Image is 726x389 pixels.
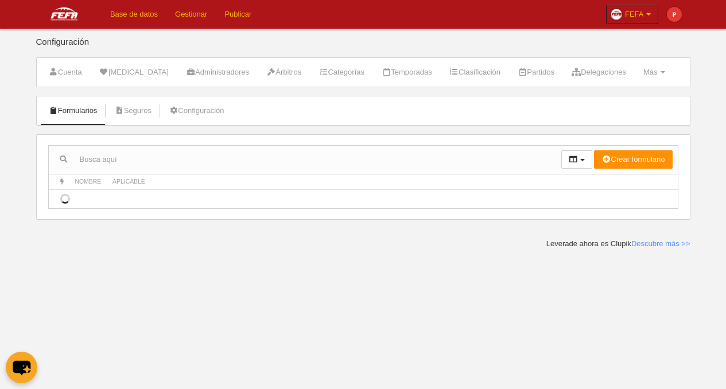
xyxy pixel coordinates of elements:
[443,64,507,81] a: Clasificación
[375,64,438,81] a: Temporadas
[42,102,104,119] a: Formularios
[637,64,671,81] a: Más
[260,64,308,81] a: Árbitros
[162,102,230,119] a: Configuración
[667,7,682,22] img: c2l6ZT0zMHgzMCZmcz05JnRleHQ9UCZiZz1lNTM5MzU%3D.png
[93,64,175,81] a: [MEDICAL_DATA]
[606,5,658,24] a: FEFA
[112,178,145,185] span: Aplicable
[565,64,632,81] a: Delegaciones
[511,64,561,81] a: Partidos
[75,178,102,185] span: Nombre
[631,239,690,248] a: Descubre más >>
[42,64,88,81] a: Cuenta
[594,150,672,169] button: Crear formulario
[546,239,690,249] div: Leverade ahora es Clupik
[611,9,622,20] img: Oazxt6wLFNvE.30x30.jpg
[108,102,158,119] a: Seguros
[643,68,658,76] span: Más
[49,151,561,168] input: Busca aquí
[36,7,92,21] img: FEFA
[36,37,690,57] div: Configuración
[180,64,255,81] a: Administradores
[625,9,644,20] span: FEFA
[312,64,371,81] a: Categorías
[6,352,37,383] button: chat-button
